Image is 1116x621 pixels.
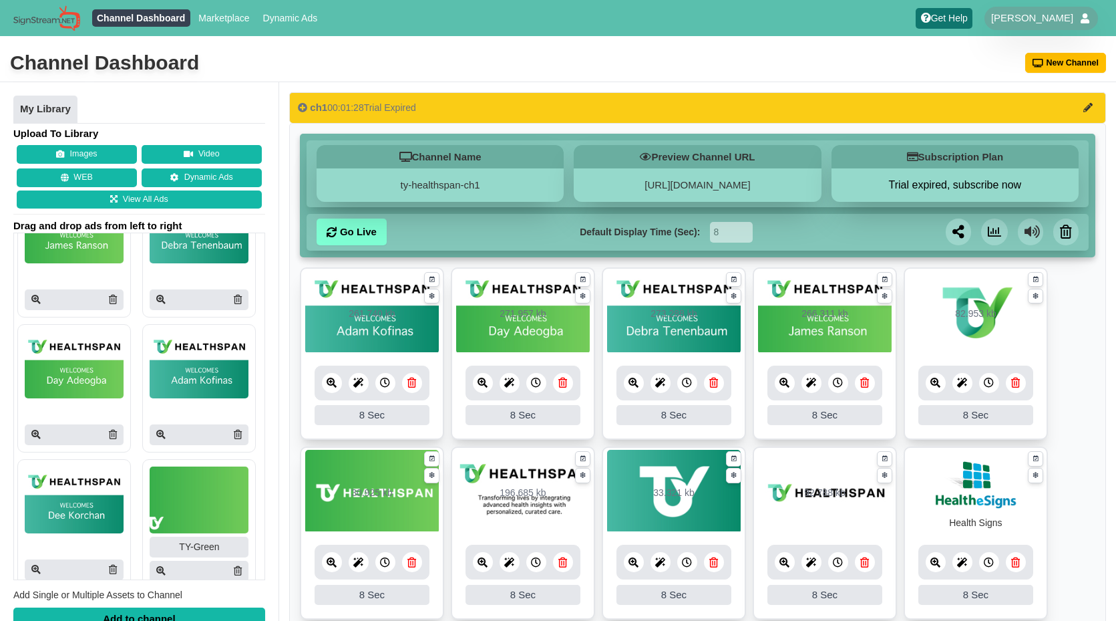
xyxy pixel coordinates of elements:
[955,307,996,321] div: 82.953 kb
[17,191,262,209] a: View All Ads
[142,145,262,164] button: Video
[881,477,1116,621] iframe: Chat Widget
[456,450,590,533] img: 196.685 kb
[13,219,265,233] span: Drag and drop ads from left to right
[142,168,262,187] a: Dynamic Ads
[13,96,77,124] a: My Library
[315,405,429,425] div: 8 Sec
[653,486,695,500] div: 33.321 kb
[767,405,882,425] div: 8 Sec
[317,168,564,202] div: ty-healthspan-ch1
[1025,53,1107,73] button: New Channel
[305,270,439,354] img: 261.740 kb
[298,101,415,114] div: 00:01:28
[650,307,697,321] div: 273.288 kb
[305,450,439,533] img: 30.925 kb
[13,590,182,600] span: Add Single or Multiple Assets to Channel
[500,307,546,321] div: 271.957 kb
[150,467,248,533] img: P250x250 image processing20250818 913637 124ljr
[17,168,137,187] button: WEB
[317,145,564,168] h5: Channel Name
[758,270,892,354] img: 266.311 kb
[758,450,892,533] img: 92.788 kb
[916,8,972,29] a: Get Help
[317,219,387,245] a: Go Live
[831,178,1079,192] button: Trial expired, subscribe now
[92,9,190,27] a: Channel Dashboard
[607,270,741,354] img: 273.288 kb
[466,405,580,425] div: 8 Sec
[258,9,323,27] a: Dynamic Ads
[991,11,1073,25] span: [PERSON_NAME]
[25,467,124,533] img: P250x250 image processing20250819 913637 1qxkhls
[616,405,731,425] div: 8 Sec
[456,270,590,354] img: 271.957 kb
[580,225,700,239] label: Default Display Time (Sec):
[466,585,580,605] div: 8 Sec
[351,486,393,500] div: 30.925 kb
[150,332,248,398] img: P250x250 image processing20250819 913637 kv64fj
[804,486,846,500] div: 92.788 kb
[616,585,731,605] div: 8 Sec
[17,145,137,164] button: Images
[194,9,254,27] a: Marketplace
[710,222,752,243] input: Seconds
[801,307,848,321] div: 266.311 kb
[13,5,80,31] img: Sign Stream.NET
[349,307,395,321] div: 261.740 kb
[310,102,327,113] span: ch1
[289,92,1106,123] button: ch100:01:28Trial Expired
[767,585,882,605] div: 8 Sec
[909,270,1043,354] img: 82.953 kb
[25,332,124,398] img: P250x250 image processing20250819 913637 1clybqj
[644,179,750,191] a: [URL][DOMAIN_NAME]
[13,127,265,140] h4: Upload To Library
[315,585,429,605] div: 8 Sec
[607,450,741,533] img: 33.321 kb
[10,49,199,76] div: Channel Dashboard
[364,102,416,113] span: Trial Expired
[934,449,1017,516] img: Widget health e sign logo
[150,537,248,557] div: TY-Green
[574,145,821,168] h5: Preview Channel URL
[831,145,1079,168] h5: Subscription Plan
[918,405,1033,425] div: 8 Sec
[500,486,546,500] div: 196.685 kb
